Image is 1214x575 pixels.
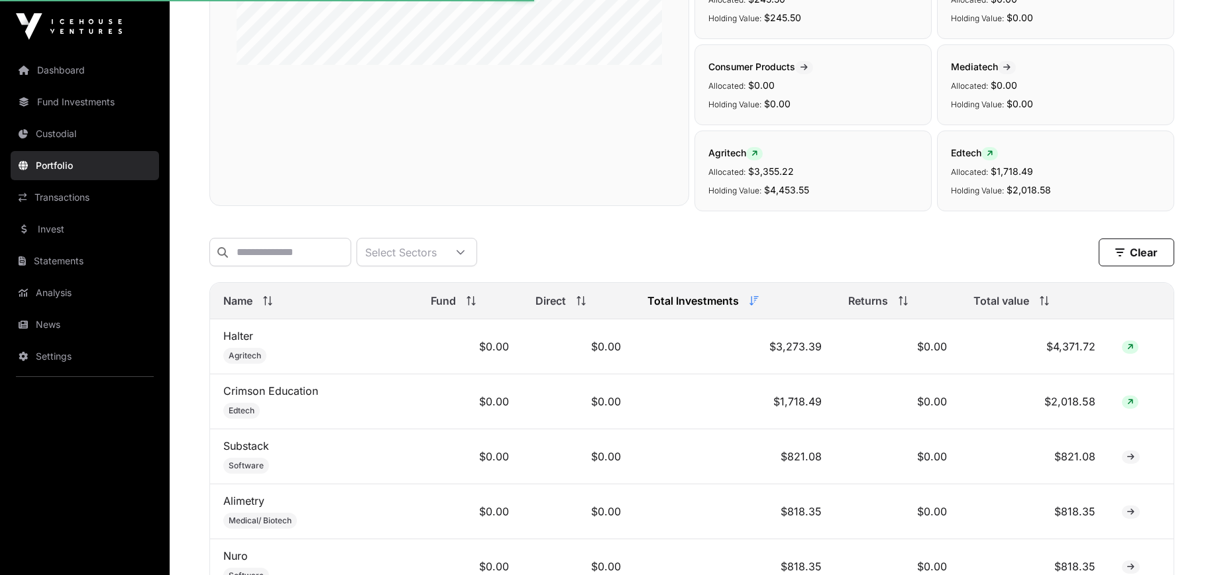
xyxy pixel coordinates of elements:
span: Mediatech [951,61,1016,72]
td: $0.00 [835,429,960,484]
span: Allocated: [951,167,988,177]
a: Analysis [11,278,159,307]
span: Medical/ Biotech [229,515,292,526]
td: $0.00 [522,484,634,539]
span: $245.50 [764,12,801,23]
img: Icehouse Ventures Logo [16,13,122,40]
td: $0.00 [835,374,960,429]
a: Statements [11,246,159,276]
span: Total value [973,293,1029,309]
span: $0.00 [764,98,791,109]
a: Portfolio [11,151,159,180]
td: $0.00 [417,374,522,429]
span: Agritech [229,350,261,361]
span: Consumer Products [708,61,813,72]
a: Alimetry [223,494,264,507]
button: Clear [1099,238,1174,266]
span: Holding Value: [951,99,1004,109]
td: $4,371.72 [960,319,1109,374]
td: $1,718.49 [634,374,835,429]
span: $0.00 [1007,12,1033,23]
span: Software [229,460,264,471]
span: Agritech [708,147,763,158]
span: Allocated: [708,81,745,91]
td: $2,018.58 [960,374,1109,429]
span: Allocated: [708,167,745,177]
span: Holding Value: [951,13,1004,23]
td: $821.08 [634,429,835,484]
a: News [11,310,159,339]
td: $0.00 [417,484,522,539]
span: Direct [535,293,566,309]
span: $0.00 [748,79,775,91]
span: Fund [431,293,456,309]
span: $4,453.55 [764,184,809,195]
span: Holding Value: [708,99,761,109]
span: $0.00 [1007,98,1033,109]
span: $3,355.22 [748,166,794,177]
span: Allocated: [951,81,988,91]
span: Holding Value: [708,13,761,23]
span: Name [223,293,252,309]
td: $0.00 [522,374,634,429]
a: Dashboard [11,56,159,85]
a: Substack [223,439,269,452]
a: Nuro [223,549,248,562]
span: Holding Value: [951,185,1004,195]
a: Transactions [11,183,159,212]
td: $0.00 [835,484,960,539]
td: $0.00 [522,319,634,374]
span: $1,718.49 [991,166,1033,177]
span: Total Investments [647,293,739,309]
td: $0.00 [522,429,634,484]
td: $3,273.39 [634,319,835,374]
span: Edtech [951,147,998,158]
td: $0.00 [835,319,960,374]
iframe: Chat Widget [1148,511,1214,575]
a: Invest [11,215,159,244]
a: Settings [11,342,159,371]
span: Returns [848,293,888,309]
td: $818.35 [960,484,1109,539]
td: $0.00 [417,319,522,374]
a: Custodial [11,119,159,148]
span: Holding Value: [708,185,761,195]
td: $0.00 [417,429,522,484]
span: Edtech [229,405,254,416]
span: $2,018.58 [1007,184,1051,195]
span: $0.00 [991,79,1017,91]
a: Crimson Education [223,384,318,397]
td: $818.35 [634,484,835,539]
div: Select Sectors [357,238,445,266]
a: Halter [223,329,253,342]
td: $821.08 [960,429,1109,484]
a: Fund Investments [11,87,159,117]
